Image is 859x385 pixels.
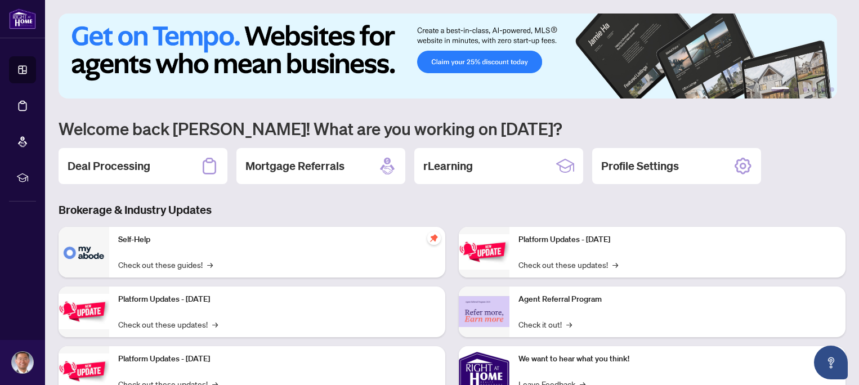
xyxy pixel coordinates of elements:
[245,158,345,174] h2: Mortgage Referrals
[601,158,679,174] h2: Profile Settings
[118,318,218,330] a: Check out these updates!→
[207,258,213,271] span: →
[459,234,509,270] img: Platform Updates - June 23, 2025
[518,258,618,271] a: Check out these updates!→
[612,258,618,271] span: →
[59,227,109,277] img: Self-Help
[9,8,36,29] img: logo
[803,87,807,92] button: 3
[518,293,836,306] p: Agent Referral Program
[212,318,218,330] span: →
[118,258,213,271] a: Check out these guides!→
[518,234,836,246] p: Platform Updates - [DATE]
[118,234,436,246] p: Self-Help
[814,346,848,379] button: Open asap
[59,118,845,139] h1: Welcome back [PERSON_NAME]! What are you working on [DATE]?
[812,87,816,92] button: 4
[118,353,436,365] p: Platform Updates - [DATE]
[518,353,836,365] p: We want to hear what you think!
[794,87,798,92] button: 2
[821,87,825,92] button: 5
[12,352,33,373] img: Profile Icon
[566,318,572,330] span: →
[59,294,109,329] img: Platform Updates - September 16, 2025
[59,202,845,218] h3: Brokerage & Industry Updates
[830,87,834,92] button: 6
[423,158,473,174] h2: rLearning
[427,231,441,245] span: pushpin
[518,318,572,330] a: Check it out!→
[118,293,436,306] p: Platform Updates - [DATE]
[771,87,789,92] button: 1
[459,296,509,327] img: Agent Referral Program
[68,158,150,174] h2: Deal Processing
[59,14,837,99] img: Slide 0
